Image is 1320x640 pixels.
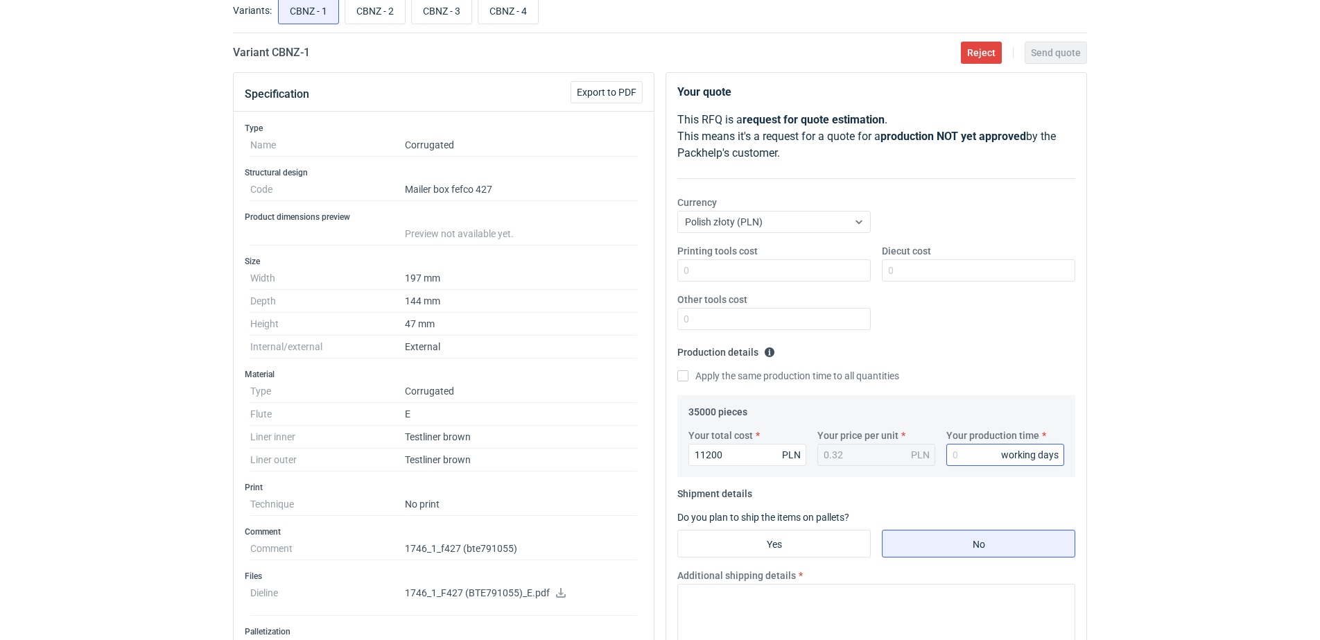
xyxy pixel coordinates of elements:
[405,587,637,600] p: 1746_1_F427 (BTE791055)_E.pdf
[245,167,643,178] h3: Structural design
[250,267,405,290] dt: Width
[245,369,643,380] h3: Material
[250,178,405,201] dt: Code
[405,493,637,516] dd: No print
[250,449,405,472] dt: Liner outer
[677,341,775,358] legend: Production details
[405,426,637,449] dd: Testliner brown
[677,259,871,282] input: 0
[677,293,747,306] label: Other tools cost
[245,626,643,637] h3: Palletization
[677,196,717,209] label: Currency
[250,493,405,516] dt: Technique
[250,582,405,616] dt: Dieline
[245,78,309,111] button: Specification
[882,244,931,258] label: Diecut cost
[233,44,310,61] h2: Variant CBNZ - 1
[245,123,643,134] h3: Type
[405,290,637,313] dd: 144 mm
[1025,42,1087,64] button: Send quote
[911,448,930,462] div: PLN
[250,403,405,426] dt: Flute
[245,256,643,267] h3: Size
[946,429,1039,442] label: Your production time
[245,482,643,493] h3: Print
[677,569,796,582] label: Additional shipping details
[250,336,405,358] dt: Internal/external
[677,483,752,499] legend: Shipment details
[250,134,405,157] dt: Name
[405,313,637,336] dd: 47 mm
[677,369,899,383] label: Apply the same production time to all quantities
[245,526,643,537] h3: Comment
[677,308,871,330] input: 0
[880,130,1026,143] strong: production NOT yet approved
[245,211,643,223] h3: Product dimensions preview
[233,3,272,17] label: Variants:
[245,571,643,582] h3: Files
[405,403,637,426] dd: E
[405,537,637,560] dd: 1746_1_f427 (bte791055)
[250,426,405,449] dt: Liner inner
[967,48,996,58] span: Reject
[677,85,731,98] strong: Your quote
[688,401,747,417] legend: 35000 pieces
[817,429,898,442] label: Your price per unit
[405,228,514,239] span: Preview not available yet.
[405,134,637,157] dd: Corrugated
[405,267,637,290] dd: 197 mm
[405,380,637,403] dd: Corrugated
[688,444,806,466] input: 0
[405,178,637,201] dd: Mailer box fefco 427
[677,112,1075,162] p: This RFQ is a . This means it's a request for a quote for a by the Packhelp's customer.
[882,530,1075,557] label: No
[250,313,405,336] dt: Height
[961,42,1002,64] button: Reject
[1001,448,1059,462] div: working days
[677,244,758,258] label: Printing tools cost
[405,336,637,358] dd: External
[688,429,753,442] label: Your total cost
[571,81,643,103] button: Export to PDF
[946,444,1064,466] input: 0
[250,380,405,403] dt: Type
[577,87,636,97] span: Export to PDF
[782,448,801,462] div: PLN
[677,512,849,523] label: Do you plan to ship the items on pallets?
[677,530,871,557] label: Yes
[882,259,1075,282] input: 0
[405,449,637,472] dd: Testliner brown
[685,216,763,227] span: Polish złoty (PLN)
[1031,48,1081,58] span: Send quote
[250,290,405,313] dt: Depth
[250,537,405,560] dt: Comment
[742,113,885,126] strong: request for quote estimation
